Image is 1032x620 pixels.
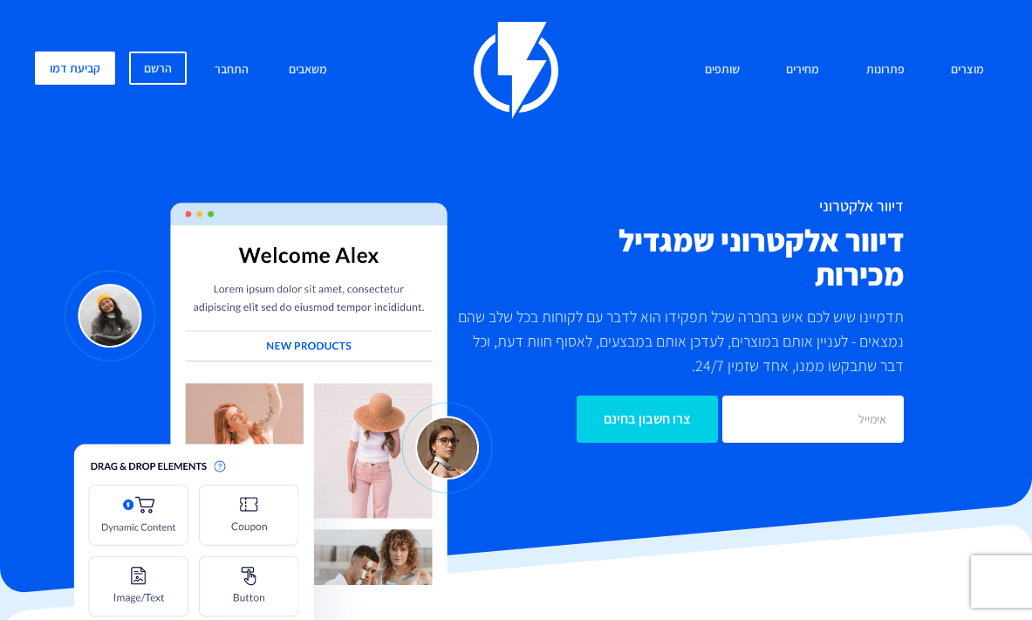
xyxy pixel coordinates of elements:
p: תדמיינו שיש לכם איש בחברה שכל תפקידו הוא לדבר עם לקוחות בכל שלב שהם נמצאים - לעניין אותם במוצרים,... [449,305,905,378]
a: משאבים [276,52,340,89]
a: מוצרים [938,52,997,89]
input: אימייל [722,396,905,443]
input: צרו חשבון בחינם [577,396,718,443]
h2: דיוור אלקטרוני שמגדיל מכירות [449,224,905,292]
a: קביעת דמו [35,52,115,85]
a: פתרונות [853,52,918,89]
a: שותפים [692,52,753,89]
a: מחירים [773,52,832,89]
h1: דיוור אלקטרוני [449,197,905,215]
a: התחבר [202,52,262,89]
a: הרשם [129,52,187,85]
